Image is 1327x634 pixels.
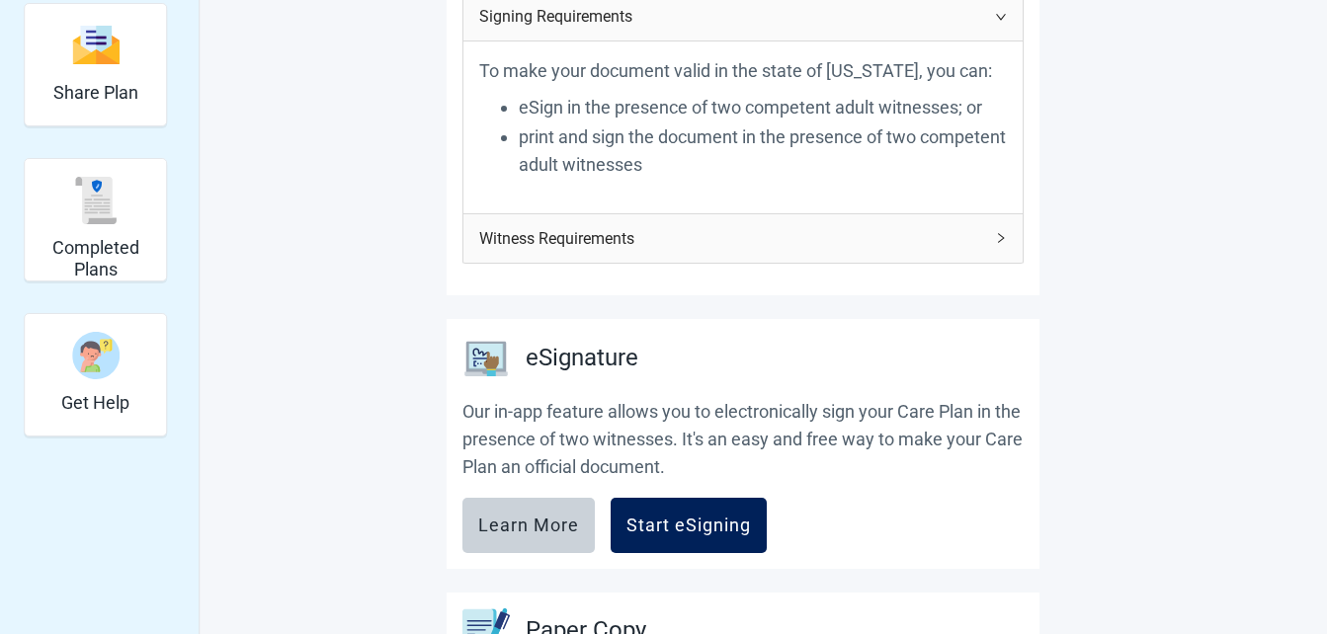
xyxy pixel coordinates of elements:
[995,232,1007,244] span: right
[479,4,983,29] span: Signing Requirements
[72,332,120,379] img: Get Help
[519,94,1007,121] p: eSign in the presence of two competent adult witnesses; or
[479,57,1007,85] p: To make your document valid in the state of [US_STATE], you can:
[24,3,167,126] div: Share Plan
[478,515,579,535] div: Learn More
[519,123,1007,180] p: print and sign the document in the presence of two competent adult witnesses
[526,340,638,377] h3: eSignature
[33,237,158,279] h2: Completed Plans
[626,515,751,535] div: Start eSigning
[995,11,1007,23] span: right
[479,226,983,251] span: Witness Requirements
[24,313,167,436] div: Get Help
[462,498,595,553] button: Learn More
[53,82,138,104] h2: Share Plan
[24,158,167,281] div: Completed Plans
[72,24,120,66] img: Share Plan
[72,177,120,224] img: Completed Plans
[462,335,510,382] img: eSignature
[462,398,1024,482] p: Our in-app feature allows you to electronically sign your Care Plan in the presence of two witnes...
[61,392,129,414] h2: Get Help
[463,214,1023,263] div: Witness Requirements
[611,498,767,553] button: Start eSigning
